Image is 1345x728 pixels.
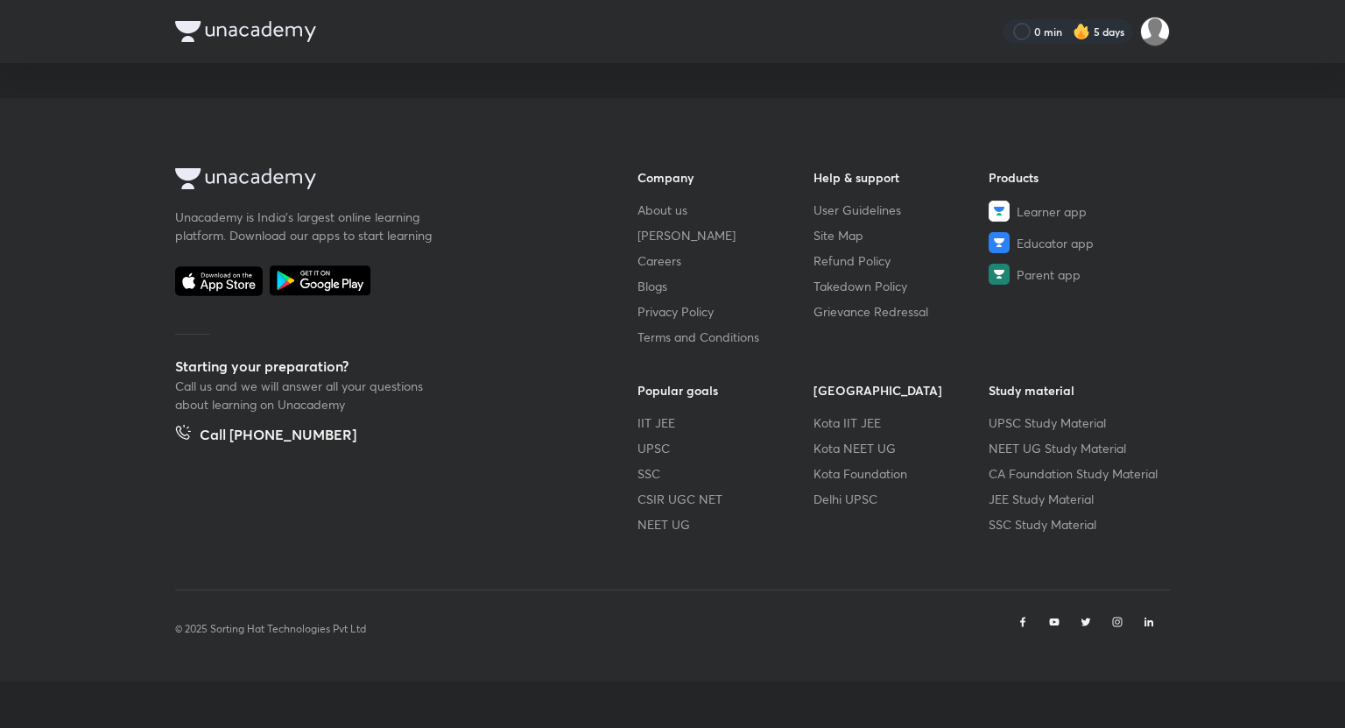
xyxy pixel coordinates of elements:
p: Unacademy is India’s largest online learning platform. Download our apps to start learning [175,208,438,244]
a: User Guidelines [813,201,989,219]
p: © 2025 Sorting Hat Technologies Pvt Ltd [175,621,366,637]
h6: Company [637,168,813,187]
a: IIT JEE [637,413,813,432]
a: Takedown Policy [813,277,989,295]
a: JEE Study Material [989,490,1165,508]
img: Company Logo [175,168,316,189]
a: CA Foundation Study Material [989,464,1165,483]
span: Learner app [1017,202,1087,221]
h6: Help & support [813,168,989,187]
a: SSC [637,464,813,483]
h5: Starting your preparation? [175,356,581,377]
a: About us [637,201,813,219]
h6: [GEOGRAPHIC_DATA] [813,381,989,399]
a: Kota Foundation [813,464,989,483]
img: streak [1073,23,1090,40]
a: NEET UG Study Material [989,439,1165,457]
h6: Products [989,168,1165,187]
a: NEET UG [637,515,813,534]
img: Learner app [989,201,1010,222]
a: [PERSON_NAME] [637,226,813,244]
span: Careers [637,251,681,270]
a: UPSC Study Material [989,413,1165,432]
a: Terms and Conditions [637,328,813,346]
a: SSC Study Material [989,515,1165,534]
a: Educator app [989,232,1165,253]
a: Blogs [637,277,813,295]
h5: Call [PHONE_NUMBER] [200,424,356,449]
a: Privacy Policy [637,302,813,321]
span: Parent app [1017,265,1081,284]
img: Parent app [989,264,1010,285]
span: Educator app [1017,234,1094,252]
h6: Popular goals [637,381,813,399]
a: Kota NEET UG [813,439,989,457]
img: Educator app [989,232,1010,253]
img: Company Logo [175,21,316,42]
a: Company Logo [175,168,581,194]
a: Kota IIT JEE [813,413,989,432]
a: Refund Policy [813,251,989,270]
a: CSIR UGC NET [637,490,813,508]
a: Site Map [813,226,989,244]
a: Learner app [989,201,1165,222]
a: UPSC [637,439,813,457]
a: Careers [637,251,813,270]
a: Parent app [989,264,1165,285]
img: Nitin [1140,17,1170,46]
a: Call [PHONE_NUMBER] [175,424,356,449]
a: Grievance Redressal [813,302,989,321]
a: Delhi UPSC [813,490,989,508]
p: Call us and we will answer all your questions about learning on Unacademy [175,377,438,413]
h6: Study material [989,381,1165,399]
